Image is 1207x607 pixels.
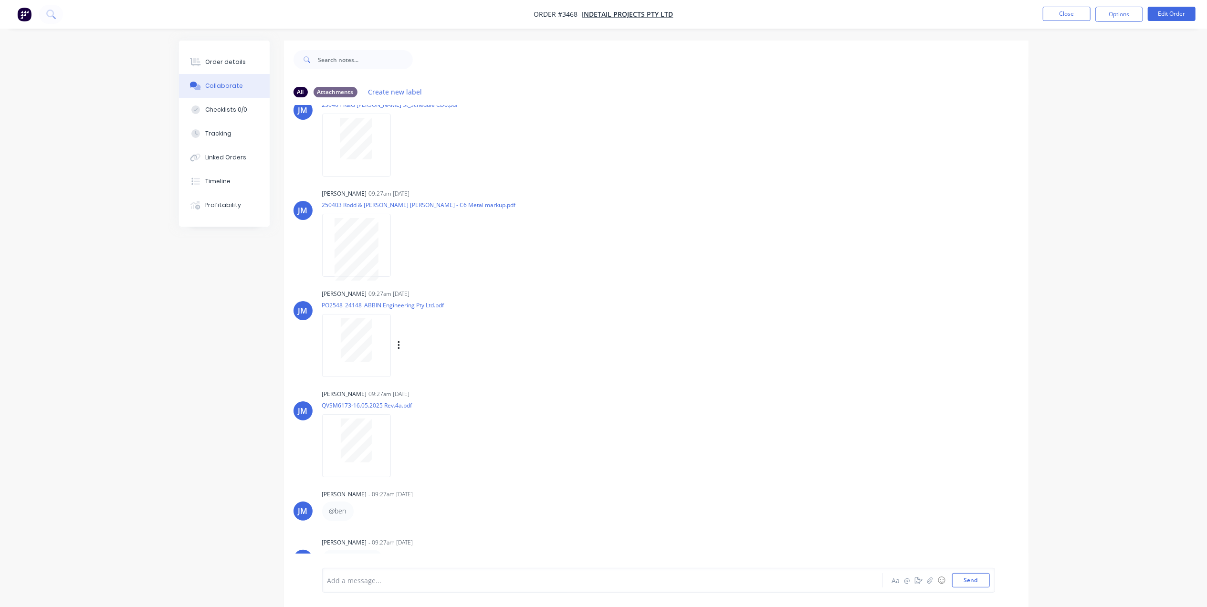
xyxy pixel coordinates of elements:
button: Order details [179,50,270,74]
div: [PERSON_NAME] [322,290,367,298]
button: Linked Orders [179,146,270,169]
div: [PERSON_NAME] [322,189,367,198]
span: Order #3468 - [534,10,582,19]
div: Attachments [314,87,357,97]
button: Checklists 0/0 [179,98,270,122]
button: Options [1095,7,1143,22]
div: Collaborate [205,82,243,90]
div: Linked Orders [205,153,246,162]
div: JM [298,205,308,216]
button: Edit Order [1148,7,1196,21]
button: Close [1043,7,1091,21]
button: ☺ [936,575,947,586]
div: Checklists 0/0 [205,105,247,114]
div: 09:27am [DATE] [369,390,410,398]
input: Search notes... [318,50,413,69]
div: JM [298,105,308,116]
button: Create new label [363,85,427,98]
div: All [294,87,308,97]
button: Profitability [179,193,270,217]
div: - 09:27am [DATE] [369,490,413,499]
p: QVSM6173-16.05.2025 Rev.4a.pdf [322,401,412,409]
p: 250403 Rodd & [PERSON_NAME] [PERSON_NAME] - C6 Metal markup.pdf [322,201,516,209]
div: JM [298,305,308,316]
p: @ben [329,506,346,516]
button: Tracking [179,122,270,146]
button: Send [952,573,990,587]
div: - 09:27am [DATE] [369,538,413,547]
button: @ [902,575,913,586]
a: Indetail Projects Pty Ltd [582,10,673,19]
button: Aa [890,575,902,586]
button: Timeline [179,169,270,193]
button: Collaborate [179,74,270,98]
div: 09:27am [DATE] [369,189,410,198]
div: Tracking [205,129,231,138]
p: 250401 R&G [PERSON_NAME] St_Schedule CD6.pdf [322,101,458,109]
div: JM [298,505,308,517]
div: Profitability [205,201,241,209]
div: [PERSON_NAME] [322,390,367,398]
div: [PERSON_NAME] [322,538,367,547]
p: PO2548_24148_ABBIN Engineering Pty Ltd.pdf [322,301,497,309]
div: JM [298,405,308,417]
div: Order details [205,58,246,66]
img: Factory [17,7,31,21]
div: 09:27am [DATE] [369,290,410,298]
div: [PERSON_NAME] [322,490,367,499]
div: Timeline [205,177,231,186]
